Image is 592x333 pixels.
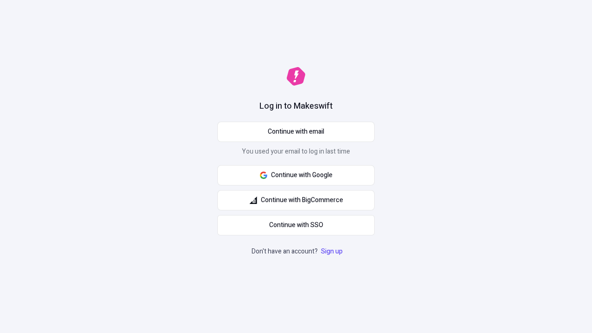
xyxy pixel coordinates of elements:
p: You used your email to log in last time [217,147,375,160]
span: Continue with BigCommerce [261,195,343,205]
span: Continue with Google [271,170,333,180]
a: Sign up [319,247,345,256]
h1: Log in to Makeswift [259,100,333,112]
button: Continue with Google [217,165,375,185]
button: Continue with BigCommerce [217,190,375,210]
span: Continue with email [268,127,324,137]
a: Continue with SSO [217,215,375,235]
button: Continue with email [217,122,375,142]
p: Don't have an account? [252,247,345,257]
